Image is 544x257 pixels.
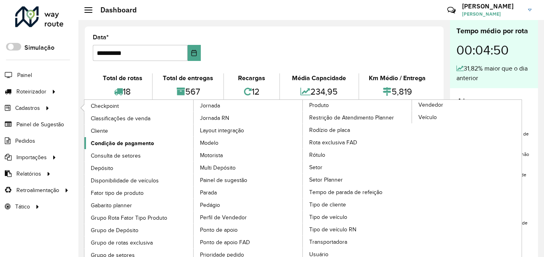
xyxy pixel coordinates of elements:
[456,26,532,36] div: Tempo médio por rota
[200,139,218,147] span: Modelo
[16,153,47,162] span: Importações
[84,162,194,174] a: Depósito
[303,149,412,161] a: Rótulo
[303,161,412,173] a: Setor
[84,199,194,211] a: Gabarito planner
[226,83,277,100] div: 12
[91,152,141,160] span: Consulta de setores
[443,2,460,19] a: Contato Rápido
[200,151,223,160] span: Motorista
[200,176,247,184] span: Painel de sugestão
[303,223,412,235] a: Tipo de veículo RN
[194,112,303,124] a: Jornada RN
[303,124,412,136] a: Rodízio de placa
[91,189,144,197] span: Fator tipo de produto
[91,127,108,135] span: Cliente
[309,213,347,221] span: Tipo de veículo
[418,113,437,121] span: Veículo
[303,211,412,223] a: Tipo de veículo
[16,186,59,194] span: Retroalimentação
[91,164,113,172] span: Depósito
[361,73,434,83] div: Km Médio / Entrega
[200,126,244,135] span: Layout integração
[84,187,194,199] a: Fator tipo de produto
[194,137,303,149] a: Modelo
[84,125,194,137] a: Cliente
[194,149,303,161] a: Motorista
[24,43,54,53] label: Simulação
[194,162,303,174] a: Multi Depósito
[282,83,356,100] div: 234,95
[200,213,247,222] span: Perfil de Vendedor
[155,73,221,83] div: Total de entregas
[93,32,109,42] label: Data
[200,238,250,247] span: Ponto de apoio FAD
[15,137,35,145] span: Pedidos
[303,136,412,148] a: Rota exclusiva FAD
[462,2,522,10] h3: [PERSON_NAME]
[456,96,532,108] h4: Alertas
[84,174,194,186] a: Disponibilidade de veículos
[84,112,194,124] a: Classificações de venda
[91,226,138,235] span: Grupo de Depósito
[155,83,221,100] div: 567
[200,101,220,110] span: Jornada
[200,188,217,197] span: Parada
[16,87,46,96] span: Roteirizador
[84,237,194,249] a: Grupo de rotas exclusiva
[456,64,532,83] div: 31,82% maior que o dia anterior
[16,120,64,129] span: Painel de Sugestão
[95,73,150,83] div: Total de rotas
[303,198,412,210] a: Tipo de cliente
[15,104,40,112] span: Cadastros
[412,111,522,123] a: Veículo
[309,151,325,159] span: Rótulo
[309,163,322,172] span: Setor
[200,114,229,122] span: Jornada RN
[361,83,434,100] div: 5,819
[91,239,153,247] span: Grupo de rotas exclusiva
[84,212,194,224] a: Grupo Rota Fator Tipo Produto
[200,226,238,234] span: Ponto de apoio
[226,73,277,83] div: Recargas
[418,101,443,109] span: Vendedor
[95,83,150,100] div: 18
[309,138,357,147] span: Rota exclusiva FAD
[91,114,150,123] span: Classificações de venda
[194,211,303,223] a: Perfil de Vendedor
[91,214,167,222] span: Grupo Rota Fator Tipo Produto
[91,102,119,110] span: Checkpoint
[84,150,194,162] a: Consulta de setores
[309,176,343,184] span: Setor Planner
[462,10,522,18] span: [PERSON_NAME]
[194,124,303,136] a: Layout integração
[282,73,356,83] div: Média Capacidade
[194,199,303,211] a: Pedágio
[15,202,30,211] span: Tático
[303,186,412,198] a: Tempo de parada de refeição
[200,164,236,172] span: Multi Depósito
[91,201,132,210] span: Gabarito planner
[456,36,532,64] div: 00:04:50
[309,225,356,234] span: Tipo de veículo RN
[84,137,194,149] a: Condição de pagamento
[16,170,41,178] span: Relatórios
[309,126,350,134] span: Rodízio de placa
[194,236,303,248] a: Ponto de apoio FAD
[303,111,412,123] a: Restrição de Atendimento Planner
[17,71,32,79] span: Painel
[84,100,194,112] a: Checkpoint
[303,236,412,248] a: Transportadora
[84,224,194,236] a: Grupo de Depósito
[309,238,347,246] span: Transportadora
[309,113,394,122] span: Restrição de Atendimento Planner
[194,186,303,198] a: Parada
[309,200,346,209] span: Tipo de cliente
[91,176,159,185] span: Disponibilidade de veículos
[200,201,220,209] span: Pedágio
[194,174,303,186] a: Painel de sugestão
[91,139,154,148] span: Condição de pagamento
[303,174,412,186] a: Setor Planner
[188,45,201,61] button: Choose Date
[309,188,382,196] span: Tempo de parada de refeição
